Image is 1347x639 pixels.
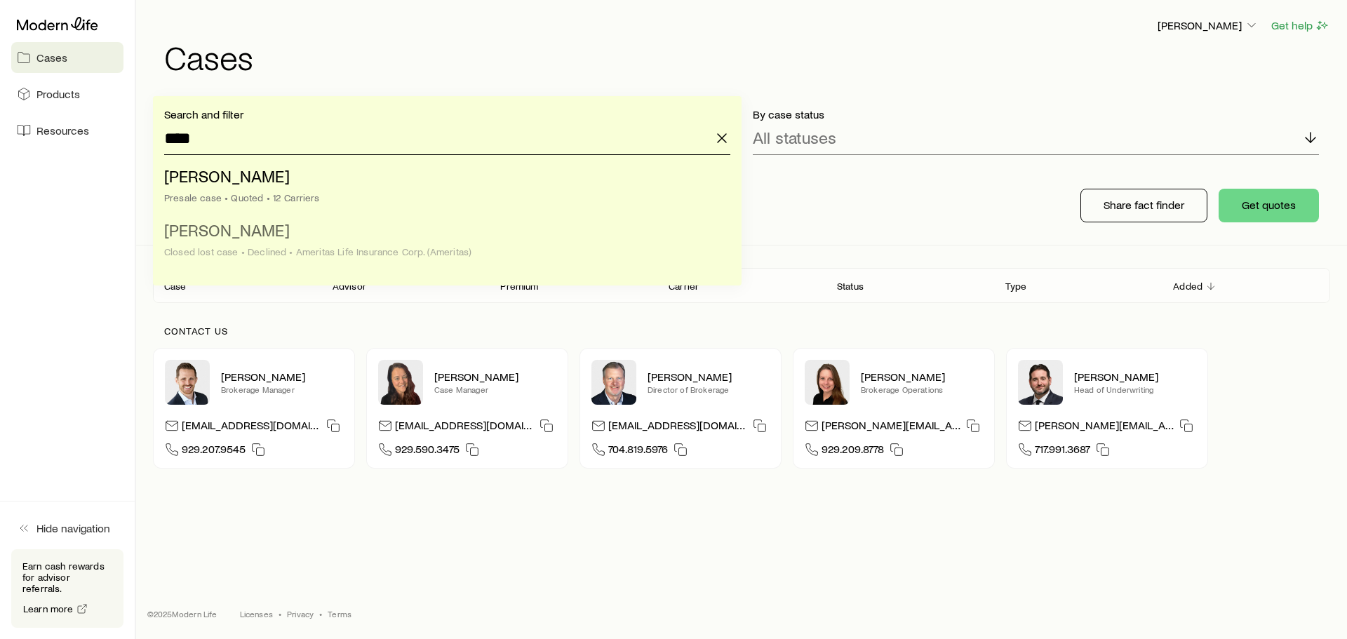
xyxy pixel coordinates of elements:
p: [PERSON_NAME] [221,370,343,384]
p: Case [164,281,187,292]
img: Ellen Wall [805,360,850,405]
li: Gray, Adam [164,215,722,269]
p: [PERSON_NAME] [1074,370,1196,384]
button: Get quotes [1219,189,1319,222]
a: Terms [328,608,351,619]
p: Type [1005,281,1027,292]
p: [EMAIL_ADDRESS][DOMAIN_NAME] [395,418,534,437]
a: Cases [11,42,123,73]
div: Earn cash rewards for advisor referrals.Learn more [11,549,123,628]
a: Products [11,79,123,109]
p: Director of Brokerage [648,384,770,395]
p: By case status [753,107,1319,121]
a: Resources [11,115,123,146]
p: Premium [500,281,538,292]
span: Hide navigation [36,521,110,535]
span: 929.207.9545 [182,442,246,461]
p: Head of Underwriting [1074,384,1196,395]
img: Abby McGuigan [378,360,423,405]
h1: Cases [164,40,1330,74]
img: Bryan Simmons [1018,360,1063,405]
p: Added [1173,281,1202,292]
span: 929.209.8778 [822,442,884,461]
p: Contact us [164,325,1319,337]
p: [EMAIL_ADDRESS][DOMAIN_NAME] [608,418,747,437]
p: All statuses [753,128,836,147]
p: Advisor [333,281,366,292]
img: Trey Wall [591,360,636,405]
div: Presale case • Quoted • 12 Carriers [164,192,722,203]
li: Gray, Adam [164,161,722,215]
span: Resources [36,123,89,137]
span: [PERSON_NAME] [164,166,290,186]
span: Products [36,87,80,101]
p: [PERSON_NAME] [861,370,983,384]
p: Status [837,281,864,292]
p: [EMAIL_ADDRESS][DOMAIN_NAME] [182,418,321,437]
a: Privacy [287,608,314,619]
span: Learn more [23,604,74,614]
p: Search and filter [164,107,730,121]
p: [PERSON_NAME][EMAIL_ADDRESS][DOMAIN_NAME] [822,418,960,437]
p: Earn cash rewards for advisor referrals. [22,560,112,594]
span: 717.991.3687 [1035,442,1090,461]
p: [PERSON_NAME] [434,370,556,384]
p: Brokerage Operations [861,384,983,395]
button: Share fact finder [1080,189,1207,222]
span: 929.590.3475 [395,442,460,461]
p: Case Manager [434,384,556,395]
span: • [319,608,322,619]
p: [PERSON_NAME] [1158,18,1259,32]
span: • [279,608,281,619]
p: Brokerage Manager [221,384,343,395]
div: Client cases [153,268,1330,303]
a: Licenses [240,608,273,619]
button: Hide navigation [11,513,123,544]
span: 704.819.5976 [608,442,668,461]
span: [PERSON_NAME] [164,220,290,240]
button: [PERSON_NAME] [1157,18,1259,34]
span: Cases [36,51,67,65]
p: [PERSON_NAME][EMAIL_ADDRESS][DOMAIN_NAME] [1035,418,1174,437]
p: Share fact finder [1104,198,1184,212]
button: Get help [1271,18,1330,34]
div: Closed lost case • Declined • Ameritas Life Insurance Corp. (Ameritas) [164,246,722,257]
img: Nick Weiler [165,360,210,405]
p: © 2025 Modern Life [147,608,217,619]
p: Carrier [669,281,699,292]
p: [PERSON_NAME] [648,370,770,384]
